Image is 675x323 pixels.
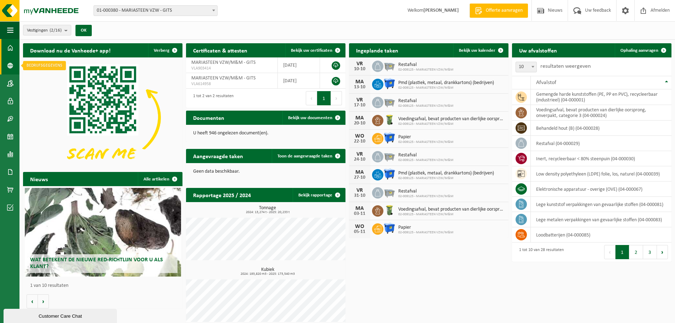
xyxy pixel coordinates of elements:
span: Wat betekent de nieuwe RED-richtlijn voor u als klant? [30,257,163,269]
h3: Kubiek [190,267,345,276]
span: Restafval [398,98,454,104]
td: low density polyethyleen (LDPE) folie, los, naturel (04-000039) [531,166,671,182]
button: Previous [604,245,615,259]
button: Previous [306,91,317,105]
label: resultaten weergeven [540,63,591,69]
div: 1 tot 10 van 28 resultaten [516,244,564,260]
span: 01-000380 - MARIASTEEN VZW - GITS [94,6,217,16]
td: inert, recycleerbaar < 80% steenpuin (04-000030) [531,151,671,166]
a: Toon de aangevraagde taken [272,149,345,163]
img: WB-1100-HPE-BE-01 [383,222,395,234]
h2: Ingeplande taken [349,43,405,57]
span: MARIASTEEN VZW/M&M - GITS [191,76,255,81]
div: 10-10 [353,67,367,72]
span: Papier [398,134,454,140]
div: 13-10 [353,85,367,90]
span: 02-009125 - MARIASTEEN VZW/M&M [398,158,454,162]
span: 02-009125 - MARIASTEEN VZW/M&M [398,122,505,126]
span: 02-009125 - MARIASTEEN VZW/M&M [398,104,454,108]
h2: Certificaten & attesten [186,43,254,57]
span: Toon de aangevraagde taken [277,154,332,158]
span: Vestigingen [27,25,62,36]
td: [DATE] [278,57,320,73]
img: Download de VHEPlus App [23,57,182,177]
h2: Documenten [186,111,231,124]
a: Bekijk uw documenten [282,111,345,125]
span: 02-009125 - MARIASTEEN VZW/M&M [398,140,454,144]
a: Ophaling aanvragen [615,43,671,57]
div: 03-11 [353,211,367,216]
span: 2024: 193,820 m3 - 2025: 173,540 m3 [190,272,345,276]
button: Vestigingen(2/16) [23,25,71,35]
div: 17-10 [353,103,367,108]
span: Voedingsafval, bevat producten van dierlijke oorsprong, onverpakt, categorie 3 [398,207,505,212]
span: Restafval [398,152,454,158]
div: VR [353,97,367,103]
span: MARIASTEEN VZW/M&M - GITS [191,60,255,65]
td: gemengde harde kunststoffen (PE, PP en PVC), recycleerbaar (industrieel) (04-000001) [531,89,671,105]
div: VR [353,188,367,193]
button: Next [331,91,342,105]
span: Bekijk uw kalender [459,48,495,53]
span: VLA903414 [191,66,272,71]
span: Voedingsafval, bevat producten van dierlijke oorsprong, onverpakt, categorie 3 [398,116,505,122]
span: Afvalstof [536,80,556,85]
p: Geen data beschikbaar. [193,169,338,174]
strong: [PERSON_NAME] [423,8,459,13]
div: 24-10 [353,157,367,162]
div: 20-10 [353,121,367,126]
button: OK [75,25,92,36]
img: WB-0140-HPE-GN-50 [383,204,395,216]
div: WO [353,133,367,139]
span: Offerte aanvragen [484,7,524,14]
td: [DATE] [278,73,320,89]
td: lege kunststof verpakkingen van gevaarlijke stoffen (04-000081) [531,197,671,212]
div: 31-10 [353,193,367,198]
button: 3 [643,245,657,259]
p: 1 van 10 resultaten [30,283,179,288]
p: U heeft 946 ongelezen document(en). [193,131,338,136]
span: Bekijk uw certificaten [291,48,332,53]
button: 1 [317,91,331,105]
div: 05-11 [353,229,367,234]
img: WB-2500-GAL-GY-01 [383,60,395,72]
span: Bekijk uw documenten [288,116,332,120]
img: WB-1100-HPE-BE-01 [383,168,395,180]
span: Papier [398,225,454,230]
td: restafval (04-000029) [531,136,671,151]
h2: Nieuws [23,172,55,186]
span: 02-009125 - MARIASTEEN VZW/M&M [398,86,494,90]
img: WB-0140-HPE-GN-50 [383,114,395,126]
td: loodbatterijen (04-000085) [531,227,671,243]
span: VLA614958 [191,81,272,87]
div: 27-10 [353,175,367,180]
div: WO [353,224,367,229]
div: VR [353,61,367,67]
button: 2 [629,245,643,259]
img: WB-1100-HPE-BE-01 [383,132,395,144]
button: Volgende [38,294,49,308]
td: voedingsafval, bevat producten van dierlijke oorsprong, onverpakt, categorie 3 (04-000024) [531,105,671,121]
a: Offerte aanvragen [469,4,528,18]
a: Wat betekent de nieuwe RED-richtlijn voor u als klant? [25,188,181,277]
span: 02-009125 - MARIASTEEN VZW/M&M [398,230,454,235]
span: 10 [516,62,536,72]
img: WB-2500-GAL-GY-01 [383,96,395,108]
span: 02-009125 - MARIASTEEN VZW/M&M [398,212,505,217]
div: MA [353,206,367,211]
count: (2/16) [50,28,62,33]
td: elektronische apparatuur - overige (OVE) (04-000067) [531,182,671,197]
span: 01-000380 - MARIASTEEN VZW - GITS [94,5,218,16]
h2: Download nu de Vanheede+ app! [23,43,118,57]
div: 1 tot 2 van 2 resultaten [190,90,234,106]
a: Bekijk uw certificaten [285,43,345,57]
img: WB-2500-GAL-GY-01 [383,150,395,162]
a: Bekijk rapportage [293,188,345,202]
button: Vorige [27,294,38,308]
span: 2024: 13,274 t - 2025: 20,233 t [190,211,345,214]
span: Pmd (plastiek, metaal, drankkartons) (bedrijven) [398,80,494,86]
h2: Rapportage 2025 / 2024 [186,188,258,202]
td: behandeld hout (B) (04-000028) [531,121,671,136]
